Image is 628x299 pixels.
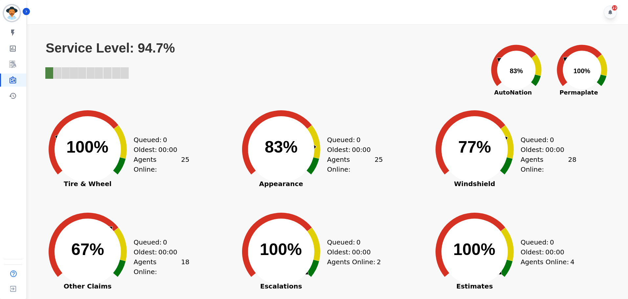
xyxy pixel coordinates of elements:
[425,283,524,289] span: Estimates
[521,145,570,155] div: Oldest:
[134,155,190,174] div: Agents Online:
[71,240,104,259] text: 67%
[265,138,298,156] text: 83%
[163,237,167,247] span: 0
[158,247,177,257] span: 00:00
[134,237,183,247] div: Queued:
[510,67,523,75] text: 83%
[327,145,376,155] div: Oldest:
[356,237,361,247] span: 0
[550,135,554,145] span: 0
[568,155,576,174] span: 28
[458,138,491,156] text: 77%
[327,155,383,174] div: Agents Online:
[134,247,183,257] div: Oldest:
[356,135,361,145] span: 0
[181,155,189,174] span: 25
[38,283,137,289] span: Other Claims
[66,138,108,156] text: 100%
[46,41,175,55] text: Service Level: 94.7%
[260,240,302,259] text: 100%
[550,237,554,247] span: 0
[425,181,524,187] span: Windshield
[45,40,480,90] svg: Service Level: 94.7%
[521,247,570,257] div: Oldest:
[521,257,576,267] div: Agents Online:
[545,145,564,155] span: 00:00
[134,135,183,145] div: Queued:
[352,145,371,155] span: 00:00
[374,155,383,174] span: 25
[570,257,574,267] span: 4
[612,5,617,11] div: 22
[163,135,167,145] span: 0
[573,67,590,75] text: 100%
[134,145,183,155] div: Oldest:
[327,237,376,247] div: Queued:
[134,257,190,277] div: Agents Online:
[181,257,189,277] span: 18
[521,135,570,145] div: Queued:
[545,247,564,257] span: 00:00
[327,135,376,145] div: Queued:
[327,247,376,257] div: Oldest:
[158,145,177,155] span: 00:00
[352,247,371,257] span: 00:00
[38,181,137,187] span: Tire & Wheel
[521,155,576,174] div: Agents Online:
[549,88,608,97] span: Permaplate
[327,257,383,267] div: Agents Online:
[453,240,495,259] text: 100%
[4,5,20,21] img: Bordered avatar
[377,257,381,267] span: 2
[232,181,330,187] span: Appearance
[521,237,570,247] div: Queued:
[483,88,543,97] span: AutoNation
[232,283,330,289] span: Escalations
